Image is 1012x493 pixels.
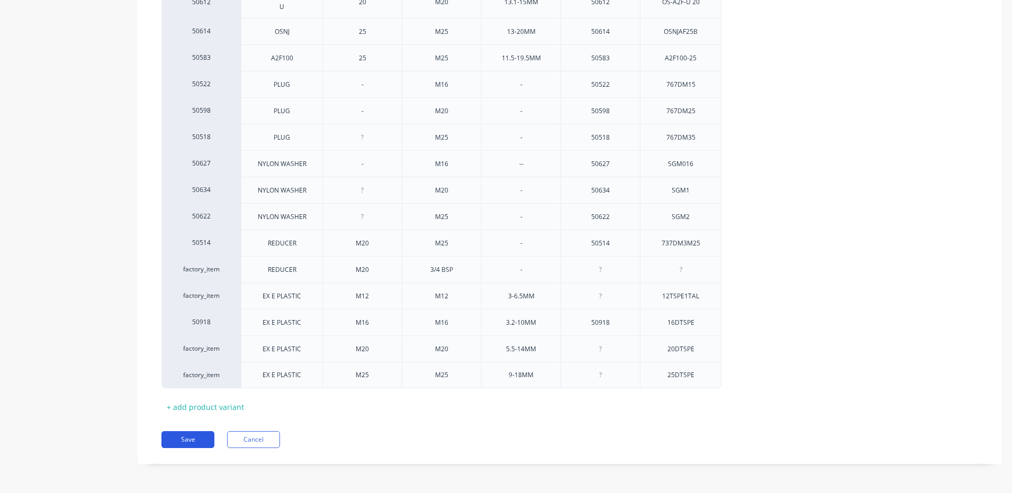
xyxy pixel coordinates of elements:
[336,236,389,250] div: M20
[161,203,721,230] div: 50622NYLON WASHERM25-50622SGM2
[249,157,315,171] div: NYLON WASHER
[256,131,309,144] div: PLUG
[495,25,548,39] div: 13-20MM
[574,131,627,144] div: 50518
[654,316,707,330] div: 16DTSPE
[249,210,315,224] div: NYLON WASHER
[161,256,721,282] div: factory_itemREDUCERM203/4 BSP-
[249,184,315,197] div: NYLON WASHER
[654,131,707,144] div: 767DM35
[495,184,548,197] div: -
[336,78,389,92] div: -
[161,335,721,362] div: factory_itemEX E PLASTICM20M205.5-14MM20DTSPE
[415,25,468,39] div: M25
[495,289,548,303] div: 3-6.5MM
[336,342,389,356] div: M20
[415,316,468,330] div: M16
[256,25,309,39] div: OSNJ
[161,282,721,309] div: factory_itemEX E PLASTICM12M123-6.5MM12TSPE1TAL
[495,78,548,92] div: -
[256,236,309,250] div: REDUCER
[415,210,468,224] div: M25
[654,289,708,303] div: 12TSPE1TAL
[336,157,389,171] div: -
[415,78,468,92] div: M16
[574,316,627,330] div: 50918
[574,104,627,118] div: 50598
[653,236,709,250] div: 737DM3M25
[415,236,468,250] div: M25
[172,79,230,89] div: 50522
[172,106,230,115] div: 50598
[161,18,721,44] div: 50614OSNJ25M2513-20MM50614OSNJAF25B
[415,289,468,303] div: M12
[415,157,468,171] div: M16
[256,51,309,65] div: A2F100
[172,264,230,274] div: factory_item
[336,289,389,303] div: M12
[654,368,707,382] div: 25DTSPE
[415,263,468,277] div: 3/4 BSP
[654,210,707,224] div: SGM2
[161,44,721,71] div: 50583A2F10025M2511.5-19.5MM50583A2F100-25
[495,263,548,277] div: -
[172,370,230,380] div: factory_item
[227,431,280,448] button: Cancel
[495,157,548,171] div: --
[654,51,707,65] div: A2F100-25
[172,212,230,221] div: 50622
[415,368,468,382] div: M25
[172,238,230,248] div: 50514
[495,316,548,330] div: 3.2-10MM
[654,25,707,39] div: OSNJAF25B
[254,316,310,330] div: EX E PLASTIC
[574,236,627,250] div: 50514
[336,25,389,39] div: 25
[161,431,214,448] button: Save
[495,236,548,250] div: -
[161,362,721,388] div: factory_itemEX E PLASTICM25M259-18MM25DTSPE
[161,71,721,97] div: 50522PLUG-M16-50522767DM15
[256,78,309,92] div: PLUG
[256,263,309,277] div: REDUCER
[495,368,548,382] div: 9-18MM
[336,263,389,277] div: M20
[574,184,627,197] div: 50634
[172,53,230,62] div: 50583
[654,184,707,197] div: SGM1
[172,185,230,195] div: 50634
[574,157,627,171] div: 50627
[415,51,468,65] div: M25
[574,51,627,65] div: 50583
[161,399,249,415] div: + add product variant
[495,342,548,356] div: 5.5-14MM
[574,210,627,224] div: 50622
[574,78,627,92] div: 50522
[495,210,548,224] div: -
[172,317,230,327] div: 50918
[654,78,707,92] div: 767DM15
[161,150,721,177] div: 50627NYLON WASHER-M16--50627SGM016
[172,159,230,168] div: 50627
[415,184,468,197] div: M20
[493,51,549,65] div: 11.5-19.5MM
[172,291,230,300] div: factory_item
[172,26,230,36] div: 50614
[654,342,707,356] div: 20DTSPE
[254,289,310,303] div: EX E PLASTIC
[172,344,230,353] div: factory_item
[654,104,707,118] div: 767DM25
[161,309,721,335] div: 50918EX E PLASTICM16M163.2-10MM5091816DTSPE
[336,51,389,65] div: 25
[336,316,389,330] div: M16
[574,25,627,39] div: 50614
[161,177,721,203] div: 50634NYLON WASHERM20-50634SGM1
[161,230,721,256] div: 50514REDUCERM20M25-50514737DM3M25
[336,368,389,382] div: M25
[415,104,468,118] div: M20
[161,124,721,150] div: 50518PLUGM25-50518767DM35
[495,131,548,144] div: -
[336,104,389,118] div: -
[256,104,309,118] div: PLUG
[254,368,310,382] div: EX E PLASTIC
